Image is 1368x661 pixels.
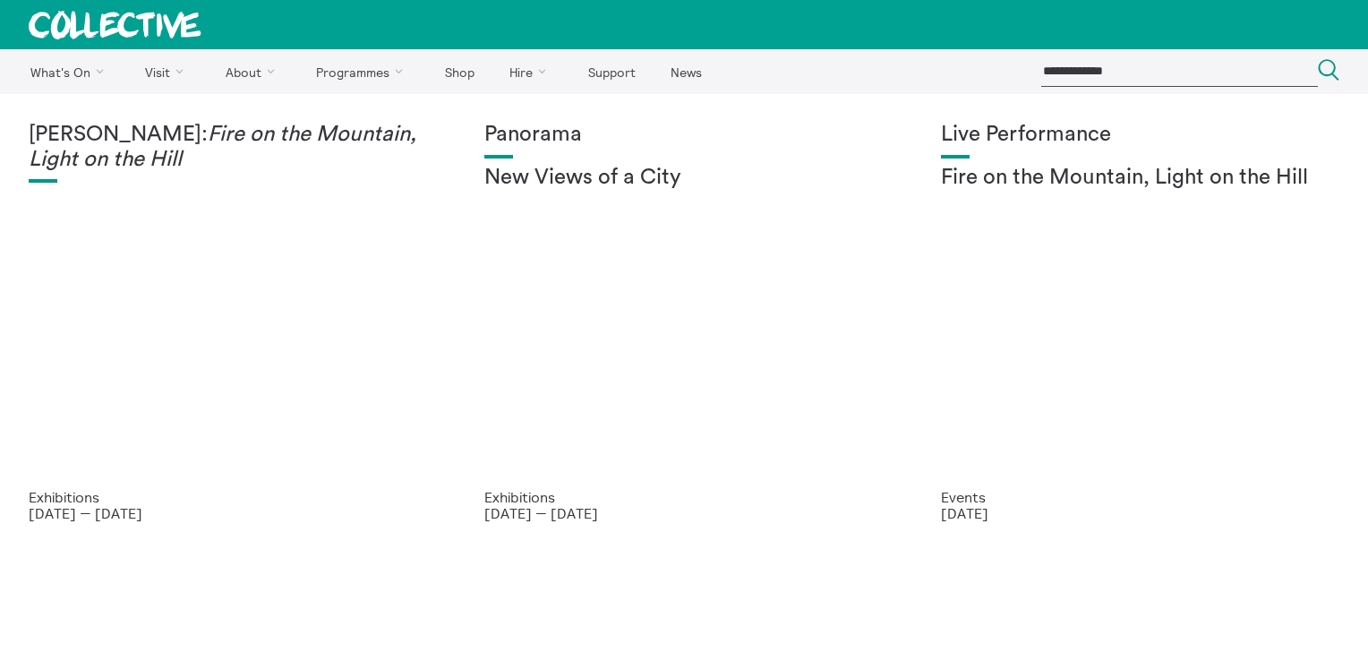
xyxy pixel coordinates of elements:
[654,49,717,94] a: News
[29,123,427,172] h1: [PERSON_NAME]:
[29,489,427,505] p: Exhibitions
[572,49,651,94] a: Support
[130,49,207,94] a: Visit
[484,505,883,521] p: [DATE] — [DATE]
[484,489,883,505] p: Exhibitions
[912,94,1368,550] a: Photo: Eoin Carey Live Performance Fire on the Mountain, Light on the Hill Events [DATE]
[429,49,490,94] a: Shop
[941,505,1339,521] p: [DATE]
[484,123,883,148] h1: Panorama
[29,124,416,170] em: Fire on the Mountain, Light on the Hill
[941,166,1339,191] h2: Fire on the Mountain, Light on the Hill
[209,49,297,94] a: About
[494,49,569,94] a: Hire
[941,123,1339,148] h1: Live Performance
[941,489,1339,505] p: Events
[14,49,126,94] a: What's On
[456,94,911,550] a: Collective Panorama June 2025 small file 8 Panorama New Views of a City Exhibitions [DATE] — [DATE]
[484,166,883,191] h2: New Views of a City
[29,505,427,521] p: [DATE] — [DATE]
[301,49,426,94] a: Programmes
